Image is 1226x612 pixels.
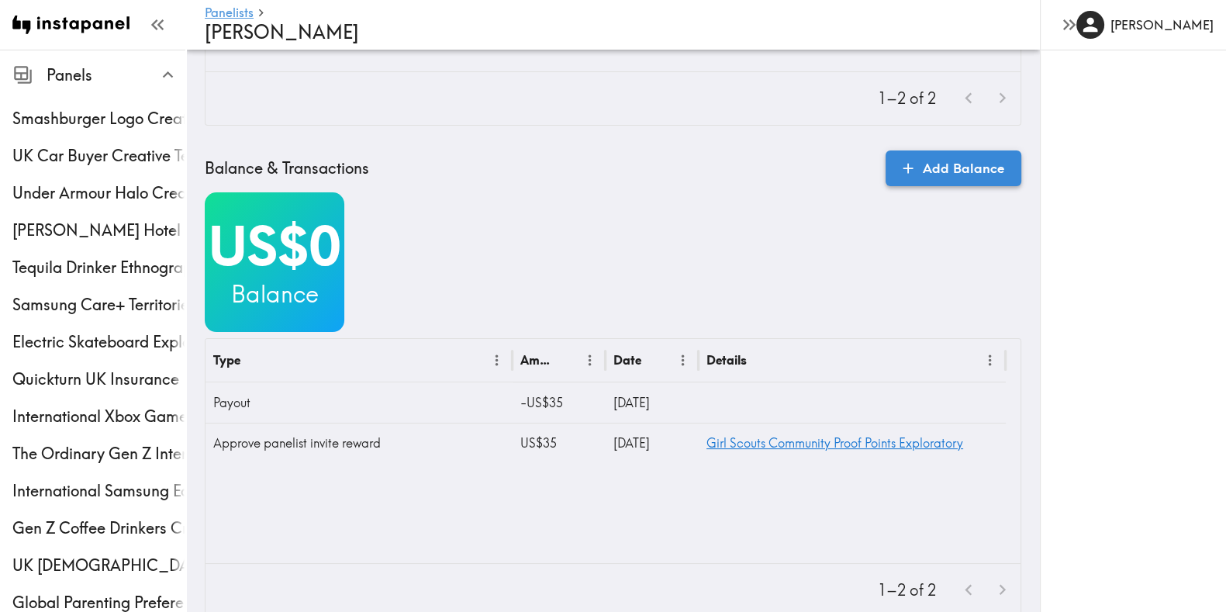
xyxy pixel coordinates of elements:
div: Conrad Hotel Customer Ethnography [12,220,185,241]
span: Smashburger Logo Creative Testing [12,108,185,130]
h6: [PERSON_NAME] [1110,16,1214,33]
div: UK Female Healthy Eating Ethnography [12,555,185,576]
button: Menu [485,348,509,372]
span: Electric Skateboard Exploratory [12,331,185,353]
span: Gen Z Coffee Drinkers Creative Testing [12,517,185,539]
span: UK [DEMOGRAPHIC_DATA] Healthy Eating Ethnography [12,555,185,576]
div: Payout [205,382,513,423]
button: Sort [748,348,772,372]
a: Girl Scouts Community Proof Points Exploratory [706,435,963,451]
span: Quickturn UK Insurance Exploratory [12,368,185,390]
span: [PERSON_NAME] Hotel Customer Ethnography [12,220,185,241]
button: Menu [978,348,1002,372]
button: Sort [554,348,578,372]
a: Add Balance [886,150,1021,186]
span: Panels [47,64,185,86]
div: 04/04/2025 [606,423,699,463]
div: 04/04/2025 [606,382,699,423]
button: Menu [671,348,695,372]
span: UK Car Buyer Creative Testing [12,145,185,167]
button: Sort [643,348,667,372]
span: International Xbox Game Pass Exploratory [12,406,185,427]
span: The Ordinary Gen Z International Creative Testing [12,443,185,465]
p: 1–2 of 2 [878,579,936,601]
span: Under Armour Halo Creative Testing [12,182,185,204]
span: Tequila Drinker Ethnography [12,257,185,278]
div: -US$35 [513,382,606,423]
a: Panelists [205,6,254,21]
div: Type [213,352,240,368]
h2: US$0 [205,214,344,278]
span: Samsung Care+ Territories Creative Testing [12,294,185,316]
div: US$35 [513,423,606,463]
span: [PERSON_NAME] [205,20,359,43]
div: Details [706,352,747,368]
button: Sort [242,348,266,372]
p: 1–2 of 2 [878,88,936,109]
span: International Samsung Earphone Ethnography [12,480,185,502]
h3: Balance [205,278,344,310]
div: Amount [520,352,553,368]
h5: Balance & Transactions [205,157,369,179]
div: Approve panelist invite reward [205,423,513,463]
div: Date [613,352,641,368]
button: Menu [578,348,602,372]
